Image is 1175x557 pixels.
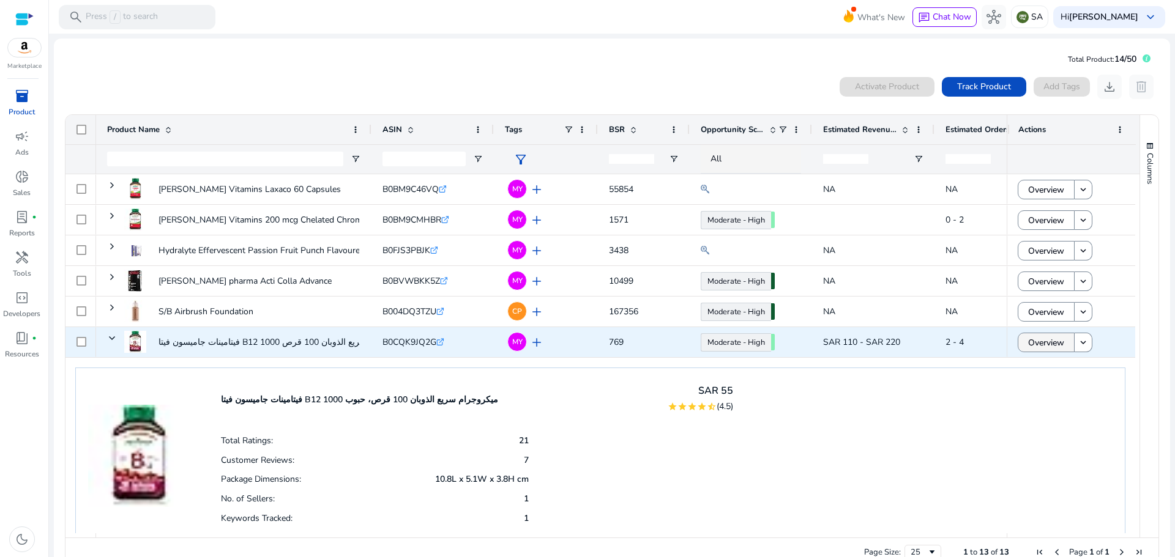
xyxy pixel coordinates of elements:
[1018,180,1075,199] button: Overview
[69,10,83,24] span: search
[159,207,470,232] p: [PERSON_NAME] Vitamins 200 mcg Chelated Chromium Food Supplement 100...
[771,273,775,289] span: 74.63
[221,394,498,405] p: فيتامينات جاميسون فيتا B12 1000 ميكروجرام سريع الذوبان 100 قرص، حبوب
[9,227,35,238] p: Reports
[1018,241,1075,260] button: Overview
[1018,302,1075,322] button: Overview
[159,330,418,355] p: فيتامينات جاميسون فيتا B12 1000 ميكروجرام سريع الذوبان 100 قرص،...
[668,402,677,411] mat-icon: star
[1028,269,1064,294] span: Overview
[912,7,977,27] button: chatChat Now
[1078,245,1089,256] mat-icon: keyboard_arrow_down
[382,214,441,226] span: B0BM9CMHBR
[1078,306,1089,317] mat-icon: keyboard_arrow_down
[1018,271,1075,291] button: Overview
[15,169,29,184] span: donut_small
[382,336,436,348] span: B0CQK9JQ2G
[351,154,360,164] button: Open Filter Menu
[513,152,528,167] span: filter_alt
[771,212,775,228] span: 68.16
[382,306,436,317] span: B004DQ3TZU
[529,182,544,197] span: add
[1028,177,1064,202] span: Overview
[512,277,523,284] span: MY
[8,39,41,57] img: amazon.svg
[1097,75,1122,99] button: download
[124,239,146,261] img: 51RYKAShe8L.jpg
[1018,333,1075,352] button: Overview
[1114,53,1136,65] span: 14/50
[529,243,544,258] span: add
[609,183,633,195] span: 55854
[15,532,29,547] span: dark_mode
[609,336,624,348] span: 769
[382,183,439,195] span: B0BM9C46VQ
[159,299,253,324] p: S/B Airbrush Foundation
[124,300,146,322] img: 21sYBD0eTFL._AC_US40_.jpg
[529,213,544,227] span: add
[701,303,771,321] a: Moderate - High
[505,124,522,135] span: Tags
[1018,124,1046,135] span: Actions
[15,331,29,345] span: book_4
[382,124,402,135] span: ASIN
[668,385,733,397] h4: SAR 55
[1102,79,1117,94] span: download
[3,308,40,319] p: Developers
[524,493,529,504] p: 1
[221,493,275,504] p: No. of Sellers:
[946,275,958,287] span: NA
[88,380,190,507] img: 41SQgA3xTTL._AC_US40_.jpg
[15,250,29,265] span: handyman
[823,275,835,287] span: NA
[7,62,42,71] p: Marketplace
[933,11,971,23] span: Chat Now
[1117,547,1127,557] div: Next Page
[124,178,146,200] img: 61c+0-+fLdL.jpg
[382,152,466,166] input: ASIN Filter Input
[13,268,31,279] p: Tools
[1028,330,1064,355] span: Overview
[823,306,835,317] span: NA
[942,77,1026,97] button: Track Product
[15,290,29,305] span: code_blocks
[1078,184,1089,195] mat-icon: keyboard_arrow_down
[987,10,1001,24] span: hub
[914,154,923,164] button: Open Filter Menu
[669,154,679,164] button: Open Filter Menu
[1061,13,1138,21] p: Hi
[1035,547,1045,557] div: First Page
[609,306,638,317] span: 167356
[1078,337,1089,348] mat-icon: keyboard_arrow_down
[609,275,633,287] span: 10499
[1078,215,1089,226] mat-icon: keyboard_arrow_down
[15,210,29,224] span: lab_profile
[124,208,146,231] img: 41xJTDvU6QL._AC_US40_.jpg
[946,245,958,256] span: NA
[1028,238,1064,264] span: Overview
[221,512,293,524] p: Keywords Tracked:
[717,400,733,412] span: (4.5)
[86,10,158,24] p: Press to search
[823,124,897,135] span: Estimated Revenue/Day
[15,147,29,158] p: Ads
[107,152,343,166] input: Product Name Filter Input
[1028,300,1064,325] span: Overview
[5,349,39,360] p: Resources
[107,124,160,135] span: Product Name
[512,246,523,254] span: MY
[124,331,146,353] img: 41SQgA3xTTL._AC_US40_.jpg
[524,454,529,466] p: 7
[1068,54,1114,64] span: Total Product:
[473,154,483,164] button: Open Filter Menu
[1143,10,1158,24] span: keyboard_arrow_down
[1016,11,1029,23] img: sa.svg
[701,272,771,290] a: Moderate - High
[771,334,775,350] span: 67.56
[15,129,29,144] span: campaign
[701,211,771,229] a: Moderate - High
[221,454,294,466] p: Customer Reviews:
[9,106,35,117] p: Product
[609,214,629,226] span: 1571
[609,124,625,135] span: BSR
